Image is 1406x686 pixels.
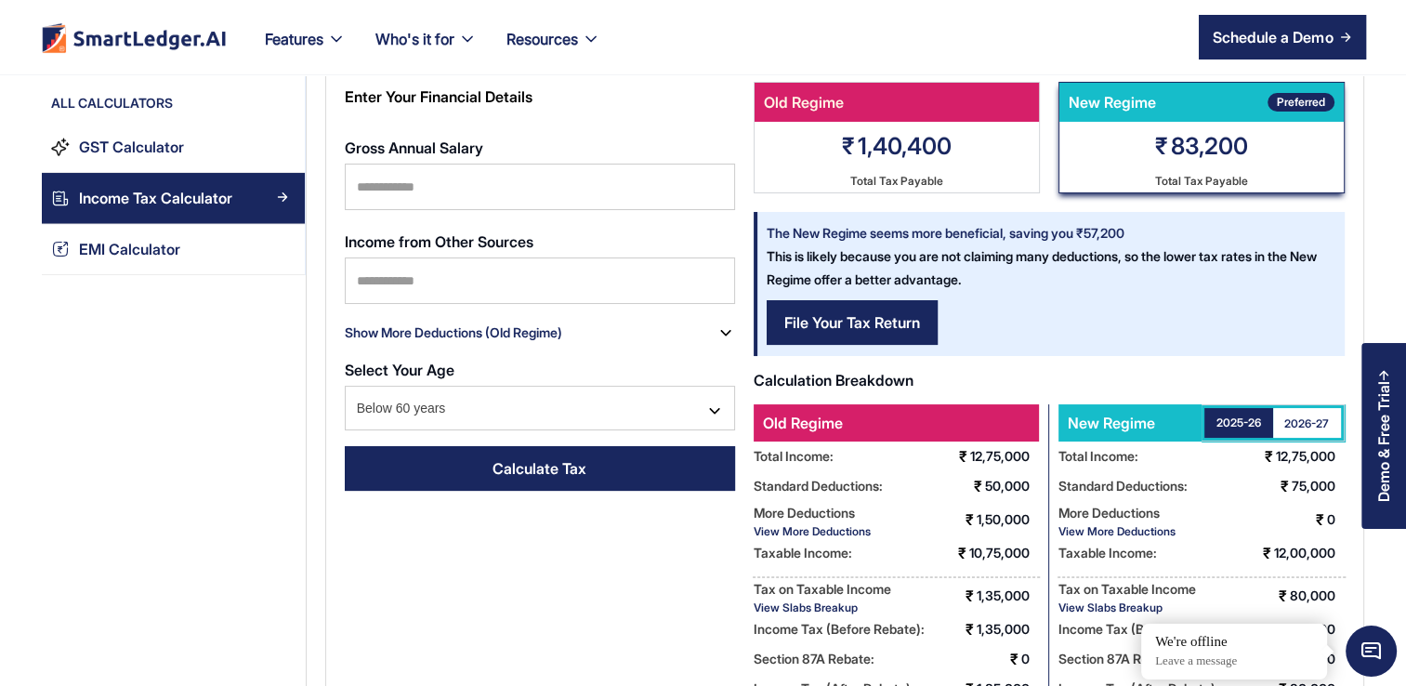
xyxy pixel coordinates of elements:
[1274,538,1345,568] div: 12,00,000
[754,442,834,471] div: Total Income:
[1327,644,1345,674] div: 0
[79,186,232,211] div: Income Tax Calculator
[754,524,871,538] div: View More Deductions
[345,318,562,348] div: Show More Deductions (Old Regime)
[985,471,1039,501] div: 50,000
[754,538,852,568] div: Taxable Income:
[958,538,966,568] div: ₹
[1340,32,1351,43] img: arrow right icon
[277,191,288,203] img: Arrow Right Blue
[1327,505,1345,534] div: 0
[1290,581,1345,611] div: 80,000
[1290,614,1345,644] div: 80,000
[970,442,1039,471] div: 12,75,000
[1058,404,1202,442] div: New Regime
[1281,471,1289,501] div: ₹
[1276,442,1345,471] div: 12,75,000
[40,22,228,53] img: footer logo
[492,26,615,74] div: Resources
[1265,442,1273,471] div: ₹
[969,538,1039,568] div: 10,75,000
[1058,614,1229,644] div: Income Tax (Before Rebate):
[345,232,533,251] strong: Income from Other Sources
[277,243,288,254] img: Arrow Right Blue
[1058,600,1196,614] div: View Slabs Breakup
[40,22,228,53] a: home
[1284,416,1329,431] div: 2026-27
[250,26,361,74] div: Features
[1010,644,1018,674] div: ₹
[1058,538,1157,568] div: Taxable Income:
[754,614,925,644] div: Income Tax (Before Rebate):
[1279,581,1287,611] div: ₹
[1216,414,1261,432] div: 2025-26
[1058,577,1196,600] div: Tax on Taxable Income
[1058,501,1176,524] div: More Deductions
[42,173,305,224] a: Income Tax CalculatorArrow Right Blue
[1171,130,1248,162] div: 83,200
[767,225,1124,241] strong: The New Regime seems more beneficial, saving you ₹57,200
[506,26,578,52] div: Resources
[842,130,855,162] div: ₹
[977,505,1039,534] div: 1,50,000
[1058,644,1179,674] div: Section 87A Rebate:
[767,300,938,345] a: File Your Tax Return
[754,501,871,524] div: More Deductions
[1277,93,1325,112] div: Preferred
[754,471,883,501] div: Standard Deductions:
[959,442,967,471] div: ₹
[493,457,586,480] div: Calculate Tax
[757,212,1335,291] div: This is likely because you are not claiming many deductions, so the lower tax rates in the New Re...
[850,169,943,192] div: Total Tax Payable
[42,224,305,275] a: EMI CalculatorArrow Right Blue
[345,361,454,379] strong: Select Your Age
[345,82,736,112] div: Enter Your Financial Details
[345,386,736,430] div: Below 60 years
[755,83,1030,122] div: Old Regime
[1346,626,1397,677] span: Chat Widget
[754,600,891,614] div: View Slabs Breakup
[705,402,724,420] img: mingcute_down-line
[345,139,483,157] strong: Gross Annual Salary
[1058,524,1176,538] div: View More Deductions
[79,237,180,262] div: EMI Calculator
[1155,653,1313,669] p: Leave a message
[42,122,305,173] a: GST CalculatorArrow Right Blue
[966,505,974,534] div: ₹
[977,581,1039,611] div: 1,35,000
[1263,538,1271,568] div: ₹
[966,614,974,644] div: ₹
[1292,471,1345,501] div: 75,000
[345,130,736,502] form: Email Form
[754,365,1345,395] div: Calculation Breakdown
[1155,633,1313,652] div: We're offline
[716,323,735,342] img: mingcute_down-line
[754,404,1039,442] div: Old Regime
[277,140,288,152] img: Arrow Right Blue
[977,614,1039,644] div: 1,35,000
[1058,442,1138,471] div: Total Income:
[1213,26,1333,48] div: Schedule a Demo
[1059,83,1268,122] div: New Regime
[1375,381,1392,502] div: Demo & Free Trial
[1021,644,1039,674] div: 0
[974,471,982,501] div: ₹
[1316,505,1324,534] div: ₹
[345,446,736,491] a: Calculate Tax
[1155,130,1168,162] div: ₹
[361,26,492,74] div: Who's it for
[42,94,305,122] div: All Calculators
[1058,471,1188,501] div: Standard Deductions:
[1279,614,1287,644] div: ₹
[1155,169,1248,192] div: Total Tax Payable
[784,311,920,334] div: File Your Tax Return
[754,644,874,674] div: Section 87A Rebate:
[79,135,184,160] div: GST Calculator
[754,577,891,600] div: Tax on Taxable Income
[265,26,323,52] div: Features
[858,130,952,162] div: 1,40,400
[966,581,974,611] div: ₹
[1199,15,1366,59] a: Schedule a Demo
[375,26,454,52] div: Who's it for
